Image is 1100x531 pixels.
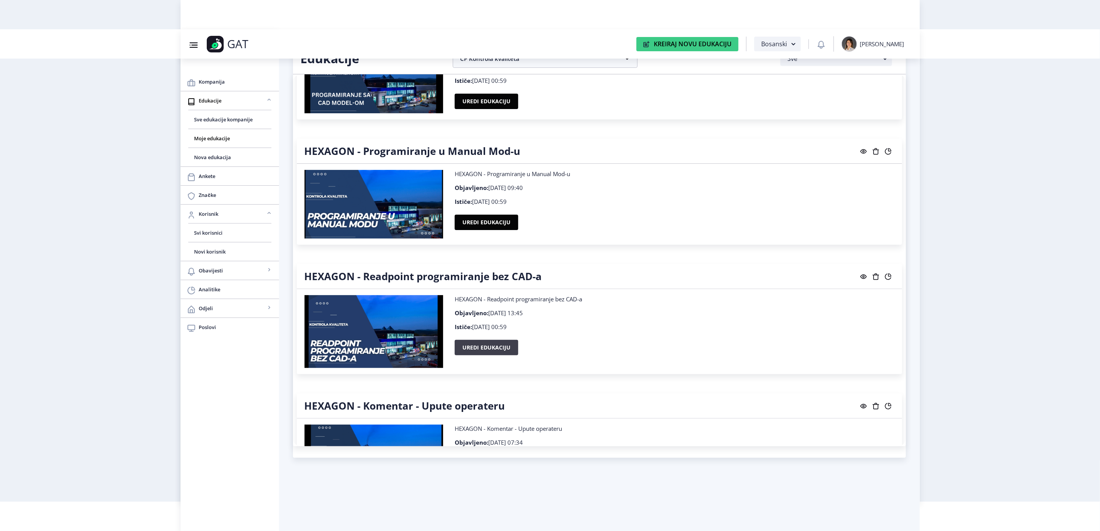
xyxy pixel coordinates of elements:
[188,129,271,148] a: Moje edukacije
[199,209,265,218] span: Korisnik
[181,299,279,318] a: Odjeli
[305,425,444,492] img: HEXAGON - Komentar - Upute operateru
[181,91,279,110] a: Edukacije
[305,295,444,368] img: HEXAGON - Readpoint programiranje bez CAD-a
[455,198,472,205] b: Ističe:
[207,36,298,52] a: GAT
[181,186,279,204] a: Značke
[305,270,542,282] h4: HEXAGON - Readpoint programiranje bez CAD-a
[305,49,444,113] img: HEXAGON - Mjerenje sa CAD MODEL-om
[455,184,488,192] b: Objavljeno:
[455,439,488,446] b: Objavljeno:
[455,170,894,178] p: HEXAGON - Programiranje u Manual Mod-u
[453,49,638,68] nb-accordion-item-header: CP Kontrola kvaliteta
[455,340,518,355] button: Uredi edukaciju
[455,439,894,446] p: [DATE] 07:34
[199,323,273,332] span: Poslovi
[636,37,738,51] button: Kreiraj Novu Edukaciju
[181,318,279,336] a: Poslovi
[199,266,265,275] span: Obavijesti
[305,145,521,157] h4: HEXAGON - Programiranje u Manual Mod-u
[199,285,273,294] span: Analitike
[455,323,472,331] b: Ističe:
[455,309,488,317] b: Objavljeno:
[455,323,894,331] p: [DATE] 00:59
[199,190,273,200] span: Značke
[181,261,279,280] a: Obavijesti
[754,37,800,51] button: Bosanski
[181,72,279,91] a: Kompanija
[194,134,265,143] span: Moje edukacije
[188,242,271,261] a: Novi korisnik
[181,280,279,299] a: Analitike
[194,247,265,256] span: Novi korisnik
[455,198,894,205] p: [DATE] 00:59
[199,171,273,181] span: Ankete
[455,295,894,303] p: HEXAGON - Readpoint programiranje bez CAD-a
[199,96,265,105] span: Edukacije
[181,167,279,185] a: Ankete
[194,115,265,124] span: Sve edukacije kompanije
[199,77,273,86] span: Kompanija
[455,215,518,230] button: Uredi edukaciju
[455,184,894,192] p: [DATE] 09:40
[455,309,894,317] p: [DATE] 13:45
[301,51,442,66] h2: Edukacije
[181,205,279,223] a: Korisnik
[643,41,650,47] img: create-new-education-icon.svg
[194,228,265,237] span: Svi korisnici
[228,40,249,48] p: GAT
[188,148,271,166] a: Nova edukacija
[305,170,444,239] img: HEXAGON - Programiranje u Manual Mod-u
[188,110,271,129] a: Sve edukacije kompanije
[780,51,892,66] button: Sve
[305,400,505,412] h4: HEXAGON - Komentar - Upute operateru
[188,223,271,242] a: Svi korisnici
[455,94,518,109] button: Uredi edukaciju
[455,425,894,432] p: HEXAGON - Komentar - Upute operateru
[455,77,472,84] b: Ističe:
[199,304,265,313] span: Odjeli
[455,77,894,84] p: [DATE] 00:59
[860,40,904,48] div: [PERSON_NAME]
[194,153,265,162] span: Nova edukacija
